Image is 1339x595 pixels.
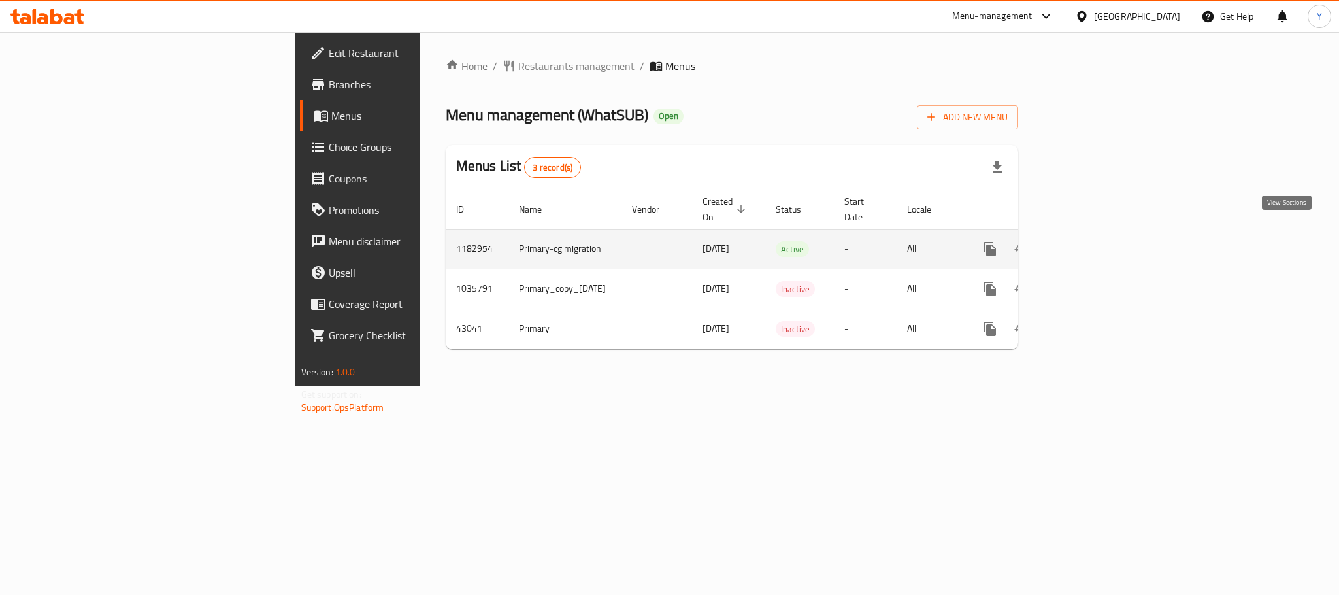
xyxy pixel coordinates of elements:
[1006,233,1037,265] button: Change Status
[300,100,518,131] a: Menus
[519,201,559,217] span: Name
[329,202,508,218] span: Promotions
[329,328,508,343] span: Grocery Checklist
[456,156,581,178] h2: Menus List
[897,309,964,348] td: All
[301,364,333,381] span: Version:
[300,194,518,226] a: Promotions
[952,8,1033,24] div: Menu-management
[300,163,518,194] a: Coupons
[703,194,750,225] span: Created On
[703,320,729,337] span: [DATE]
[1006,273,1037,305] button: Change Status
[329,171,508,186] span: Coupons
[776,281,815,297] div: Inactive
[776,321,815,337] div: Inactive
[446,100,648,129] span: Menu management ( WhatSUB )
[329,296,508,312] span: Coverage Report
[834,309,897,348] td: -
[1094,9,1180,24] div: [GEOGRAPHIC_DATA]
[518,58,635,74] span: Restaurants management
[776,201,818,217] span: Status
[653,110,684,122] span: Open
[508,269,621,309] td: Primary_copy_[DATE]
[300,288,518,320] a: Coverage Report
[301,386,361,403] span: Get support on:
[329,233,508,249] span: Menu disclaimer
[300,257,518,288] a: Upsell
[300,69,518,100] a: Branches
[653,109,684,124] div: Open
[632,201,676,217] span: Vendor
[446,190,1110,349] table: enhanced table
[964,190,1110,229] th: Actions
[300,37,518,69] a: Edit Restaurant
[300,131,518,163] a: Choice Groups
[335,364,355,381] span: 1.0.0
[446,58,1019,74] nav: breadcrumb
[525,161,580,174] span: 3 record(s)
[665,58,695,74] span: Menus
[300,320,518,351] a: Grocery Checklist
[907,201,948,217] span: Locale
[524,157,581,178] div: Total records count
[1006,313,1037,345] button: Change Status
[776,322,815,337] span: Inactive
[982,152,1013,183] div: Export file
[329,76,508,92] span: Branches
[917,105,1018,129] button: Add New Menu
[503,58,635,74] a: Restaurants management
[331,108,508,124] span: Menus
[301,399,384,416] a: Support.OpsPlatform
[329,45,508,61] span: Edit Restaurant
[897,269,964,309] td: All
[834,229,897,269] td: -
[329,139,508,155] span: Choice Groups
[703,280,729,297] span: [DATE]
[329,265,508,280] span: Upsell
[1317,9,1322,24] span: Y
[844,194,881,225] span: Start Date
[640,58,644,74] li: /
[776,241,809,257] div: Active
[834,269,897,309] td: -
[508,229,621,269] td: Primary-cg migration
[927,109,1008,126] span: Add New Menu
[776,282,815,297] span: Inactive
[974,233,1006,265] button: more
[974,273,1006,305] button: more
[974,313,1006,345] button: more
[776,242,809,257] span: Active
[300,226,518,257] a: Menu disclaimer
[508,309,621,348] td: Primary
[456,201,481,217] span: ID
[897,229,964,269] td: All
[703,240,729,257] span: [DATE]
